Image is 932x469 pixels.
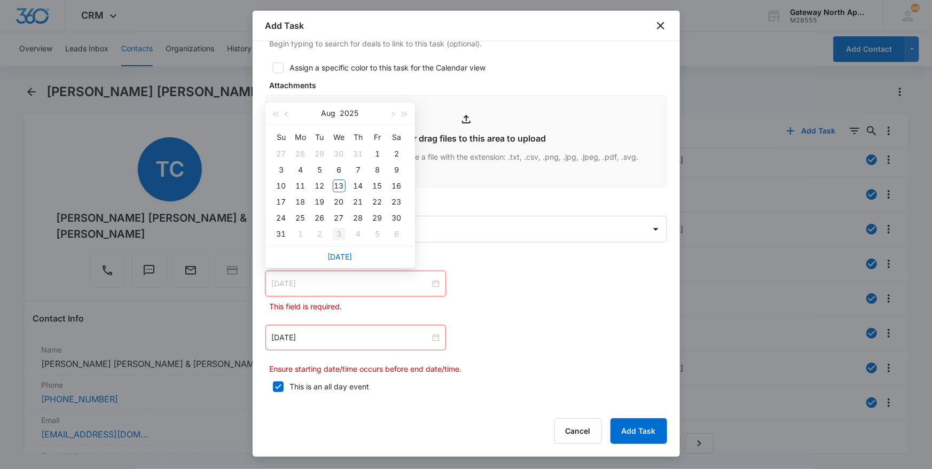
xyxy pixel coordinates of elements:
[333,147,346,160] div: 30
[270,200,671,212] label: Assigned to
[387,162,406,178] td: 2025-08-09
[368,178,387,194] td: 2025-08-15
[368,210,387,226] td: 2025-08-29
[371,163,384,176] div: 8
[411,405,531,416] label: Frequency
[368,146,387,162] td: 2025-08-01
[390,212,403,224] div: 30
[349,178,368,194] td: 2025-08-14
[349,210,368,226] td: 2025-08-28
[390,228,403,240] div: 6
[333,163,346,176] div: 6
[371,179,384,192] div: 15
[310,129,330,146] th: Tu
[390,179,403,192] div: 16
[537,405,671,416] label: Repeating Ends On
[314,212,326,224] div: 26
[330,210,349,226] td: 2025-08-27
[352,147,365,160] div: 31
[272,278,430,290] input: Select date
[294,228,307,240] div: 1
[387,178,406,194] td: 2025-08-16
[310,162,330,178] td: 2025-08-05
[291,129,310,146] th: Mo
[390,163,403,176] div: 9
[554,418,602,444] button: Cancel
[333,228,346,240] div: 3
[265,19,304,32] h1: Add Task
[387,210,406,226] td: 2025-08-30
[387,129,406,146] th: Sa
[310,210,330,226] td: 2025-08-26
[371,228,384,240] div: 5
[330,162,349,178] td: 2025-08-06
[352,212,365,224] div: 28
[330,178,349,194] td: 2025-08-13
[349,226,368,242] td: 2025-09-04
[275,212,288,224] div: 24
[272,194,291,210] td: 2025-08-17
[275,163,288,176] div: 3
[387,226,406,242] td: 2025-09-06
[294,163,307,176] div: 4
[368,162,387,178] td: 2025-08-08
[272,226,291,242] td: 2025-08-31
[291,162,310,178] td: 2025-08-04
[371,212,384,224] div: 29
[272,178,291,194] td: 2025-08-10
[368,226,387,242] td: 2025-09-05
[272,332,430,343] input: Apr 24, 2022
[291,226,310,242] td: 2025-09-01
[314,228,326,240] div: 2
[368,194,387,210] td: 2025-08-22
[294,212,307,224] div: 25
[310,194,330,210] td: 2025-08-19
[275,179,288,192] div: 10
[349,194,368,210] td: 2025-08-21
[270,301,466,312] p: This field is required.
[371,196,384,208] div: 22
[275,147,288,160] div: 27
[333,212,346,224] div: 27
[322,103,336,124] button: Aug
[371,147,384,160] div: 1
[654,19,667,32] button: close
[272,162,291,178] td: 2025-08-03
[275,228,288,240] div: 31
[387,194,406,210] td: 2025-08-23
[275,196,288,208] div: 17
[349,162,368,178] td: 2025-08-07
[352,228,365,240] div: 4
[368,129,387,146] th: Fr
[294,179,307,192] div: 11
[328,252,353,261] a: [DATE]
[330,129,349,146] th: We
[310,178,330,194] td: 2025-08-12
[390,147,403,160] div: 2
[310,146,330,162] td: 2025-07-29
[294,147,307,160] div: 28
[387,146,406,162] td: 2025-08-02
[291,210,310,226] td: 2025-08-25
[294,196,307,208] div: 18
[270,405,404,416] label: Repeat every
[330,226,349,242] td: 2025-09-03
[349,146,368,162] td: 2025-07-31
[272,129,291,146] th: Su
[390,196,403,208] div: 23
[330,194,349,210] td: 2025-08-20
[291,178,310,194] td: 2025-08-11
[352,163,365,176] div: 7
[291,194,310,210] td: 2025-08-18
[340,103,359,124] button: 2025
[272,146,291,162] td: 2025-07-27
[610,418,667,444] button: Add Task
[314,196,326,208] div: 19
[290,62,486,73] div: Assign a specific color to this task for the Calendar view
[330,146,349,162] td: 2025-07-30
[270,363,667,374] p: Ensure starting date/time occurs before end date/time.
[352,196,365,208] div: 21
[333,179,346,192] div: 13
[270,255,671,267] label: Time span
[314,163,326,176] div: 5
